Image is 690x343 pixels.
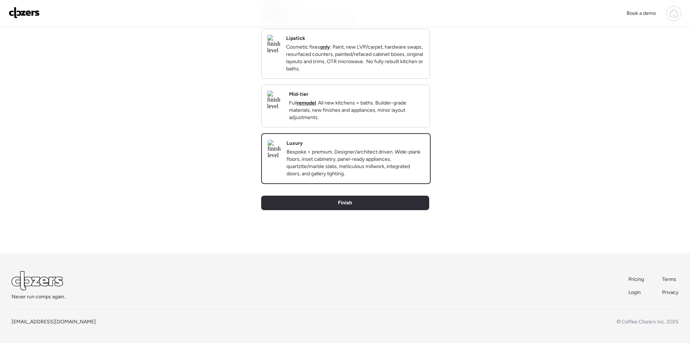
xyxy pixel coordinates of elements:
[267,35,280,54] img: finish level
[297,100,316,106] strong: remodel
[289,91,308,98] h2: Mid-tier
[12,319,96,325] a: [EMAIL_ADDRESS][DOMAIN_NAME]
[267,91,283,110] img: finish level
[628,289,645,296] a: Login
[662,276,676,282] span: Terms
[662,289,678,295] span: Privacy
[286,44,424,73] p: Cosmetic fixes : Paint, new LVP/carpet, hardware swaps, resurfaced counters, painted/refaced cabi...
[12,271,63,290] img: Logo Light
[627,10,656,16] span: Book a demo
[289,99,424,121] p: Full . All new kitchens + baths. Builder-grade materials, new finishes and appliances, minor layo...
[628,276,644,282] span: Pricing
[628,289,641,295] span: Login
[616,319,678,325] span: © Coffee Clozers Inc. 2025
[12,293,65,301] span: Never run comps again.
[268,140,281,159] img: finish level
[286,35,305,42] h2: Lipstick
[662,276,678,283] a: Terms
[287,148,424,177] p: Bespoke + premium. Designer/architect driven. Wide-plank floors, inset cabinetry, panel-ready app...
[9,7,40,19] img: Logo
[338,199,352,207] span: Finish
[662,289,678,296] a: Privacy
[287,140,303,147] h2: Luxury
[320,44,330,50] strong: only
[628,276,645,283] a: Pricing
